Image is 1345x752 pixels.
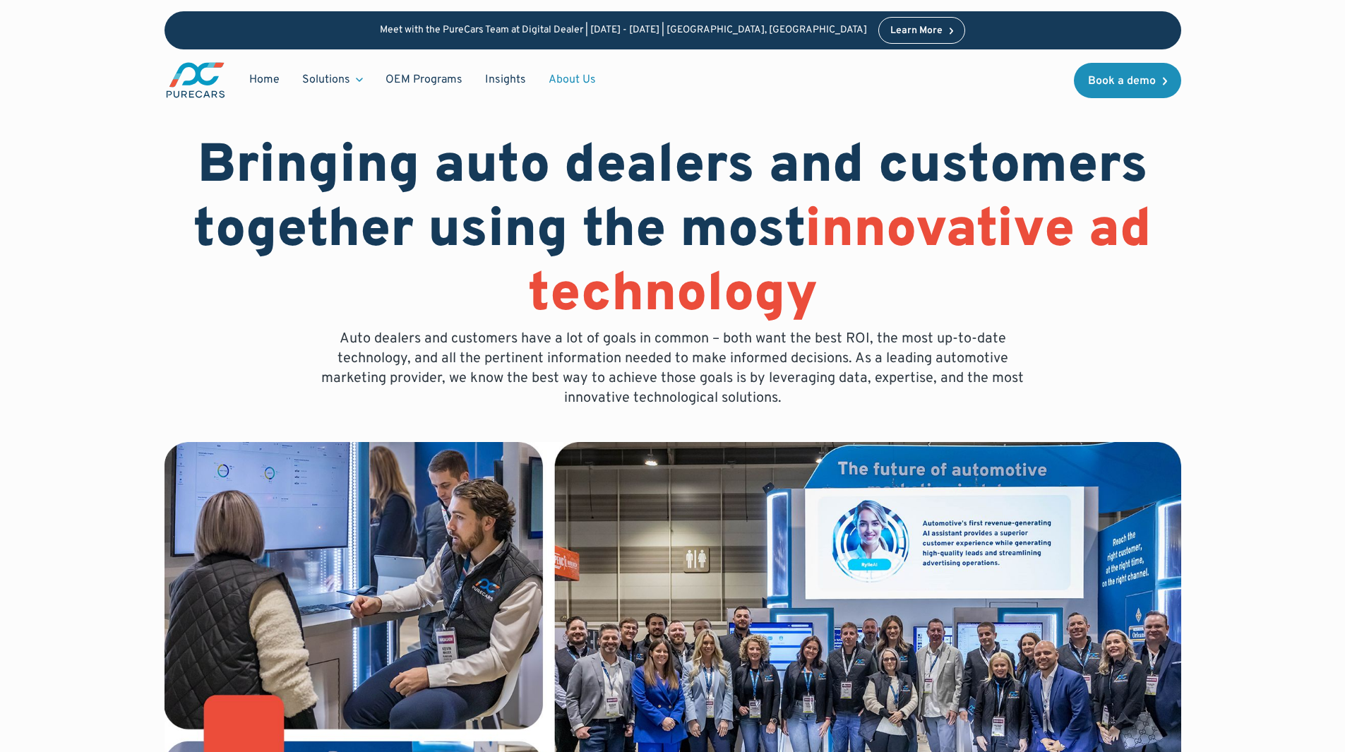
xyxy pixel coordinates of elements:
[302,72,350,88] div: Solutions
[165,61,227,100] a: main
[374,66,474,93] a: OEM Programs
[311,329,1034,408] p: Auto dealers and customers have a lot of goals in common – both want the best ROI, the most up-to...
[537,66,607,93] a: About Us
[474,66,537,93] a: Insights
[1074,63,1181,98] a: Book a demo
[878,17,966,44] a: Learn More
[890,26,943,36] div: Learn More
[165,61,227,100] img: purecars logo
[238,66,291,93] a: Home
[380,25,867,37] p: Meet with the PureCars Team at Digital Dealer | [DATE] - [DATE] | [GEOGRAPHIC_DATA], [GEOGRAPHIC_...
[165,136,1181,329] h1: Bringing auto dealers and customers together using the most
[528,198,1152,330] span: innovative ad technology
[1088,76,1156,87] div: Book a demo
